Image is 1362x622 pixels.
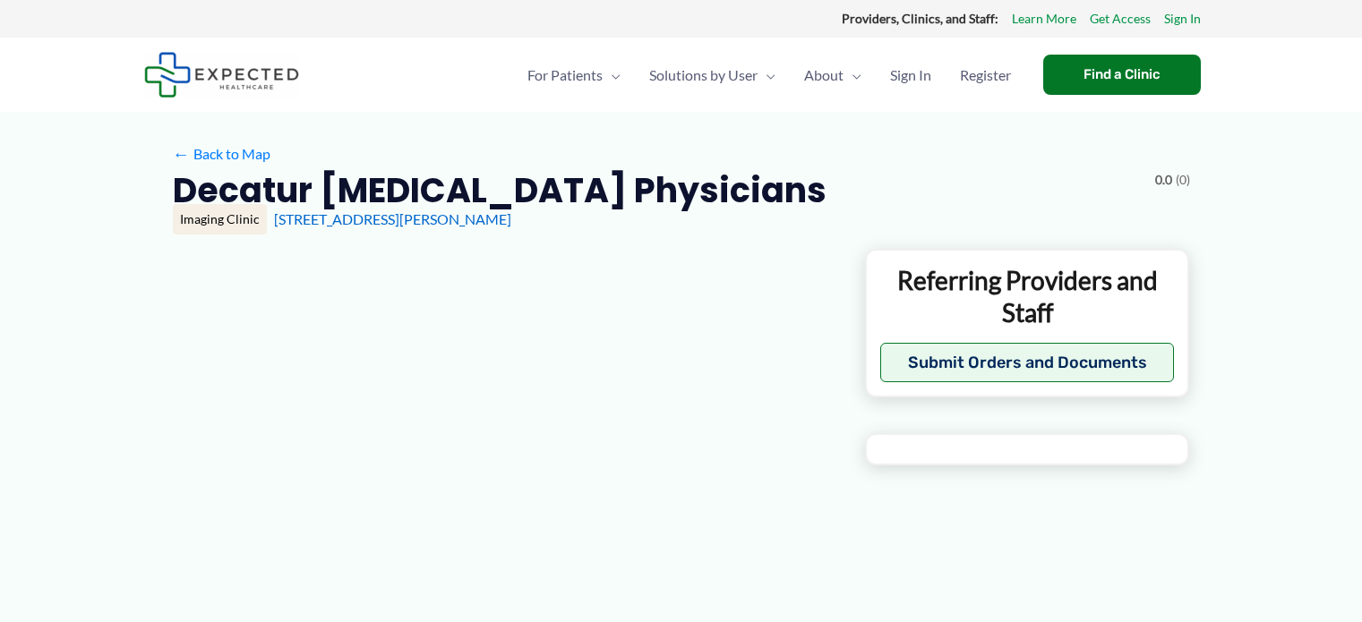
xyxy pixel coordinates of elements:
img: Expected Healthcare Logo - side, dark font, small [144,52,299,98]
a: Sign In [876,44,946,107]
a: Learn More [1012,7,1076,30]
button: Submit Orders and Documents [880,343,1175,382]
span: Sign In [890,44,931,107]
span: Menu Toggle [603,44,621,107]
a: Get Access [1090,7,1151,30]
strong: Providers, Clinics, and Staff: [842,11,998,26]
span: Solutions by User [649,44,758,107]
a: AboutMenu Toggle [790,44,876,107]
a: ←Back to Map [173,141,270,167]
a: Find a Clinic [1043,55,1201,95]
span: Menu Toggle [758,44,775,107]
a: [STREET_ADDRESS][PERSON_NAME] [274,210,511,227]
span: Register [960,44,1011,107]
nav: Primary Site Navigation [513,44,1025,107]
h2: Decatur [MEDICAL_DATA] Physicians [173,168,827,212]
span: For Patients [527,44,603,107]
p: Referring Providers and Staff [880,264,1175,329]
span: Menu Toggle [844,44,861,107]
span: ← [173,145,190,162]
div: Imaging Clinic [173,204,267,234]
span: 0.0 [1155,168,1172,192]
a: Register [946,44,1025,107]
span: About [804,44,844,107]
a: Sign In [1164,7,1201,30]
a: For PatientsMenu Toggle [513,44,635,107]
a: Solutions by UserMenu Toggle [635,44,790,107]
span: (0) [1176,168,1190,192]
